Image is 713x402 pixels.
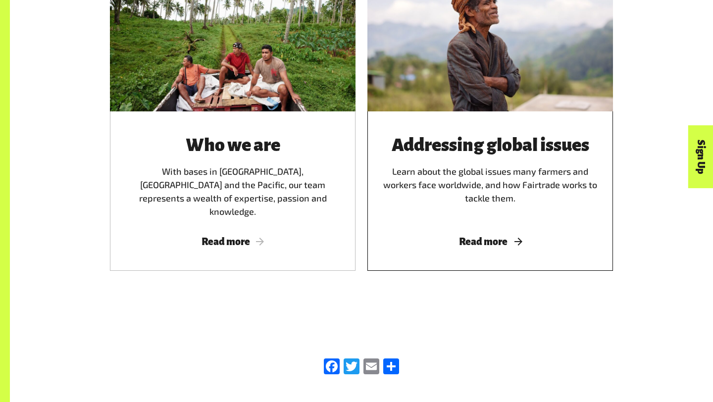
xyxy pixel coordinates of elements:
a: Facebook [322,358,342,376]
a: Share [381,358,401,376]
span: Read more [379,236,601,247]
h3: Addressing global issues [379,135,601,155]
a: Twitter [342,358,361,376]
div: Learn about the global issues many farmers and workers face worldwide, and how Fairtrade works to... [379,135,601,218]
h3: Who we are [122,135,344,155]
div: With bases in [GEOGRAPHIC_DATA], [GEOGRAPHIC_DATA] and the Pacific, our team represents a wealth ... [122,135,344,218]
a: Email [361,358,381,376]
span: Read more [122,236,344,247]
